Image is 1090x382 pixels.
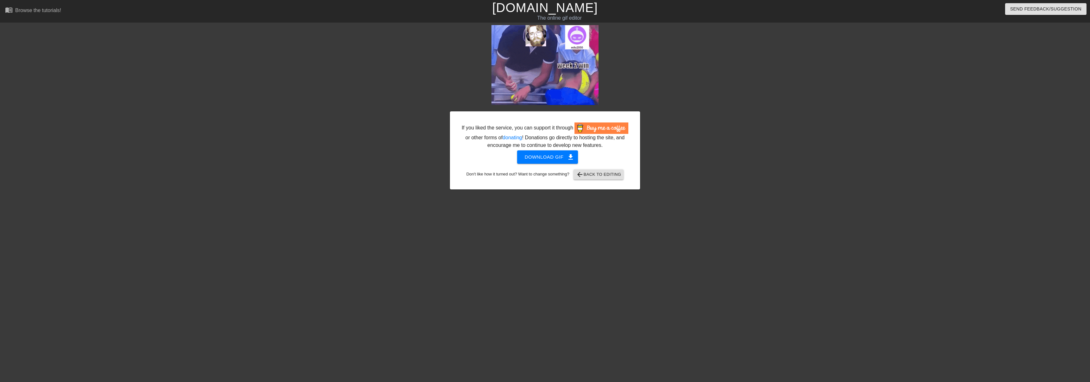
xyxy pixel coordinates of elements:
[574,169,624,180] button: Back to Editing
[461,122,629,149] div: If you liked the service, you can support it through or other forms of ! Donations go directly to...
[512,154,578,159] a: Download gif
[15,8,61,13] div: Browse the tutorials!
[1010,5,1081,13] span: Send Feedback/Suggestion
[492,1,598,15] a: [DOMAIN_NAME]
[5,6,61,16] a: Browse the tutorials!
[517,150,578,164] button: Download gif
[5,6,13,14] span: menu_book
[567,153,574,161] span: get_app
[576,171,621,178] span: Back to Editing
[525,153,571,161] span: Download gif
[367,14,753,22] div: The online gif editor
[503,135,522,140] a: donating
[576,171,584,178] span: arrow_back
[1005,3,1087,15] button: Send Feedback/Suggestion
[460,169,630,180] div: Don't like how it turned out? Want to change something?
[491,25,599,105] img: r39PWM6H.gif
[574,122,628,134] img: Buy Me A Coffee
